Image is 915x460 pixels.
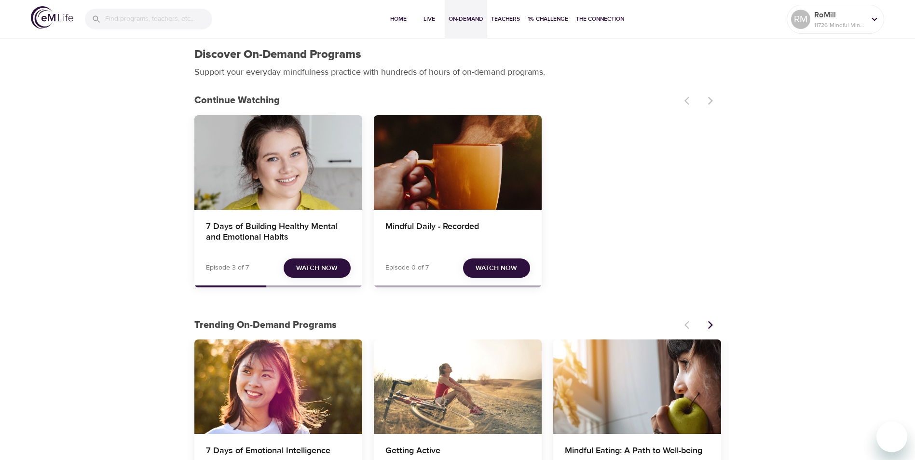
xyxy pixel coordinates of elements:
[463,258,530,278] button: Watch Now
[449,14,483,24] span: On-Demand
[385,221,530,244] h4: Mindful Daily - Recorded
[296,262,338,274] span: Watch Now
[700,314,721,336] button: Next items
[876,421,907,452] iframe: Button to launch messaging window
[814,21,865,29] p: 11726 Mindful Minutes
[387,14,410,24] span: Home
[206,263,249,273] p: Episode 3 of 7
[31,6,73,29] img: logo
[476,262,517,274] span: Watch Now
[418,14,441,24] span: Live
[284,258,351,278] button: Watch Now
[553,339,721,434] button: Mindful Eating: A Path to Well-being
[194,318,679,332] p: Trending On-Demand Programs
[528,14,568,24] span: 1% Challenge
[385,263,429,273] p: Episode 0 of 7
[206,221,351,244] h4: 7 Days of Building Healthy Mental and Emotional Habits
[791,10,810,29] div: RM
[194,339,362,434] button: 7 Days of Emotional Intelligence
[194,66,556,79] p: Support your everyday mindfulness practice with hundreds of hours of on-demand programs.
[194,115,362,210] button: 7 Days of Building Healthy Mental and Emotional Habits
[491,14,520,24] span: Teachers
[194,48,361,62] h1: Discover On-Demand Programs
[374,339,542,434] button: Getting Active
[374,115,542,210] button: Mindful Daily - Recorded
[814,9,865,21] p: RoMill
[105,9,212,29] input: Find programs, teachers, etc...
[194,95,679,106] h3: Continue Watching
[576,14,624,24] span: The Connection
